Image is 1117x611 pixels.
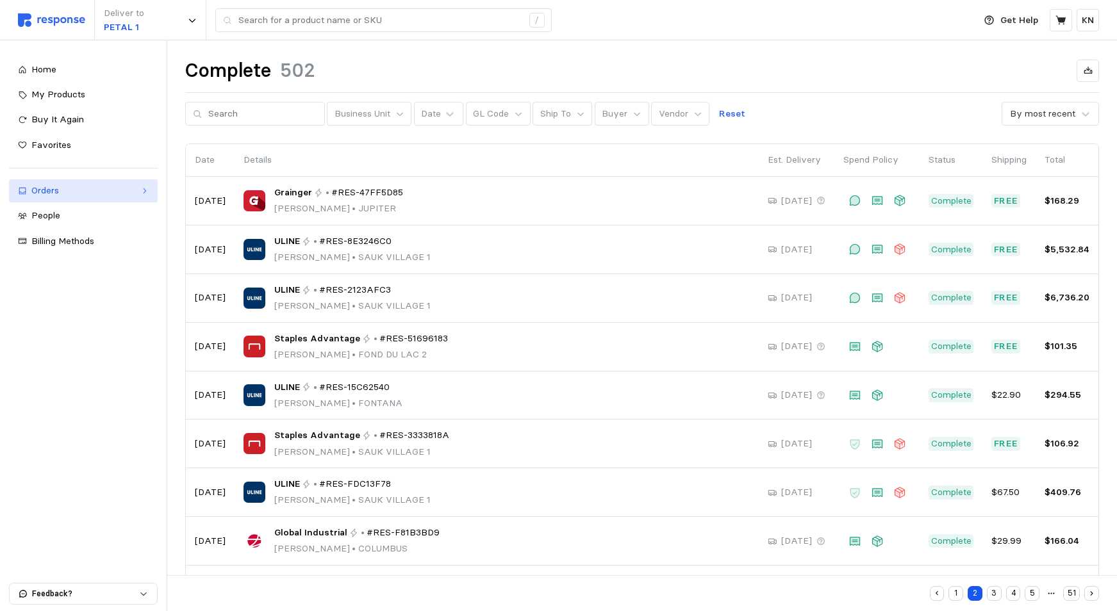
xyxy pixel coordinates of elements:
p: [DATE] [781,339,812,354]
p: [DATE] [781,485,812,500]
img: ULINE [244,239,265,260]
input: Search for a product name or SKU [238,9,522,32]
p: Reset [719,107,745,121]
span: Staples Advantage [274,332,360,346]
img: Global Industrial [244,530,265,551]
p: [DATE] [195,437,226,451]
input: Search [208,102,317,126]
a: Orders [9,179,158,202]
button: 4 [1006,586,1021,601]
button: 3 [987,586,1002,601]
span: Staples Advantage [274,428,360,443]
p: [PERSON_NAME] JUPITER [274,202,404,216]
p: [DATE] [195,534,226,548]
p: Buyer [602,107,627,121]
p: $22.90 [991,388,1027,402]
p: $294.55 [1045,388,1089,402]
p: $168.29 [1045,194,1089,208]
img: ULINE [244,482,265,503]
img: svg%3e [18,13,85,27]
p: [DATE] [195,291,226,305]
p: Complete [931,194,972,208]
button: 51 [1063,586,1080,601]
img: Staples Advantage [244,336,265,357]
img: ULINE [244,288,265,309]
p: [DATE] [195,339,226,354]
p: Complete [931,339,972,354]
p: Details [244,153,750,167]
p: $67.50 [991,485,1027,500]
a: Home [9,58,158,81]
button: Business Unit [327,102,411,126]
span: Home [31,63,56,75]
button: Reset [712,102,753,126]
img: Grainger [244,190,265,211]
span: Favorites [31,139,71,151]
p: Vendor [659,107,688,121]
p: Complete [931,437,972,451]
p: $101.35 [1045,339,1089,354]
p: [PERSON_NAME] SAUK VILLAGE 1 [274,250,431,265]
p: Free [994,437,1018,451]
a: Favorites [9,134,158,157]
span: • [350,494,358,505]
button: Ship To [533,102,592,126]
button: Feedback? [10,583,157,604]
p: [DATE] [781,194,812,208]
p: Est. Delivery [768,153,825,167]
p: [DATE] [195,243,226,257]
span: ULINE [274,234,300,248]
span: My Products [31,88,85,100]
p: [DATE] [781,534,812,548]
a: People [9,204,158,227]
p: $5,532.84 [1045,243,1089,257]
span: • [350,542,358,554]
p: • [313,283,317,297]
span: • [350,446,358,457]
p: Complete [931,243,972,257]
span: #RES-8E3246C0 [319,234,392,248]
span: Grainger [274,186,312,200]
p: Business Unit [335,107,390,121]
p: Date [195,153,226,167]
img: ULINE [244,384,265,405]
p: [DATE] [781,243,812,257]
p: Shipping [991,153,1027,167]
p: Complete [931,534,972,548]
p: Deliver to [104,6,144,20]
span: #RES-F81B3BD9 [367,526,440,540]
span: • [350,202,358,214]
span: • [350,397,358,409]
p: • [361,526,365,540]
p: [PERSON_NAME] SAUK VILLAGE 1 [274,445,450,459]
span: People [31,209,60,221]
span: #RES-2123AFC3 [319,283,391,297]
p: [DATE] [195,485,226,500]
p: Free [994,291,1018,305]
p: [PERSON_NAME] SAUK VILLAGE 1 [274,493,431,507]
span: #RES-15C62540 [319,380,390,395]
p: $6,736.20 [1045,291,1089,305]
p: • [374,428,377,443]
img: Staples Advantage [244,433,265,454]
a: My Products [9,83,158,106]
p: Complete [931,485,972,500]
button: 1 [948,586,963,601]
p: [DATE] [781,291,812,305]
span: ULINE [274,477,300,491]
p: Status [929,153,973,167]
p: • [313,477,317,491]
button: 2 [968,586,982,601]
p: • [374,332,377,346]
p: PETAL 1 [104,20,144,35]
span: #RES-3333818A [379,428,449,443]
span: • [350,251,358,263]
p: $409.76 [1045,485,1089,500]
span: • [350,300,358,311]
p: $166.04 [1045,534,1089,548]
div: By most recent [1010,107,1075,120]
button: Vendor [651,102,709,126]
p: Complete [931,291,972,305]
p: Spend Policy [843,153,911,167]
p: [PERSON_NAME] FOND DU LAC 2 [274,348,449,362]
